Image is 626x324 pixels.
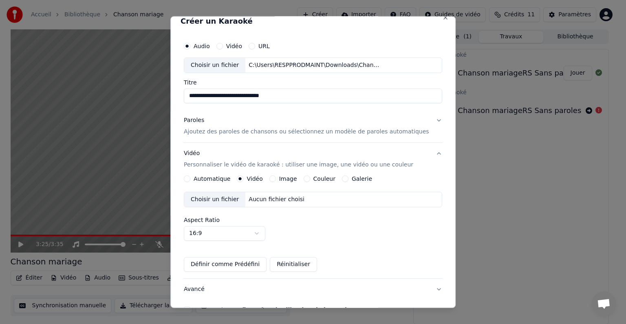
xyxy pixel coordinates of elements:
div: Choisir un fichier [184,58,245,73]
div: Vidéo [184,149,413,169]
button: VidéoPersonnaliser le vidéo de karaoké : utiliser une image, une vidéo ou une couleur [184,143,442,175]
button: J'accepte la [230,307,359,313]
p: Personnaliser le vidéo de karaoké : utiliser une image, une vidéo ou une couleur [184,161,413,169]
div: Aucun fichier choisi [246,195,308,204]
div: Paroles [184,116,204,124]
div: VidéoPersonnaliser le vidéo de karaoké : utiliser une image, une vidéo ou une couleur [184,175,442,278]
label: Couleur [313,176,335,182]
button: Réinitialiser [270,257,317,272]
button: Avancé [184,279,442,300]
p: Ajoutez des paroles de chansons ou sélectionnez un modèle de paroles automatiques [184,128,429,136]
label: Automatique [194,176,230,182]
h2: Créer un Karaoké [181,18,445,25]
label: Audio [194,43,210,49]
label: Aspect Ratio [184,217,442,223]
label: Image [279,176,297,182]
div: Choisir un fichier [184,192,245,207]
button: ParolesAjoutez des paroles de chansons ou sélectionnez un modèle de paroles automatiques [184,110,442,142]
label: Galerie [352,176,372,182]
label: URL [258,43,270,49]
div: C:\Users\RESPPRODMAINT\Downloads\Chanson mariageRS - Version finale.mp3 [246,61,384,69]
label: Titre [184,80,442,85]
label: Vidéo [247,176,263,182]
label: Vidéo [226,43,242,49]
label: J'accepte la [194,307,359,313]
button: Définir comme Prédéfini [184,257,267,272]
